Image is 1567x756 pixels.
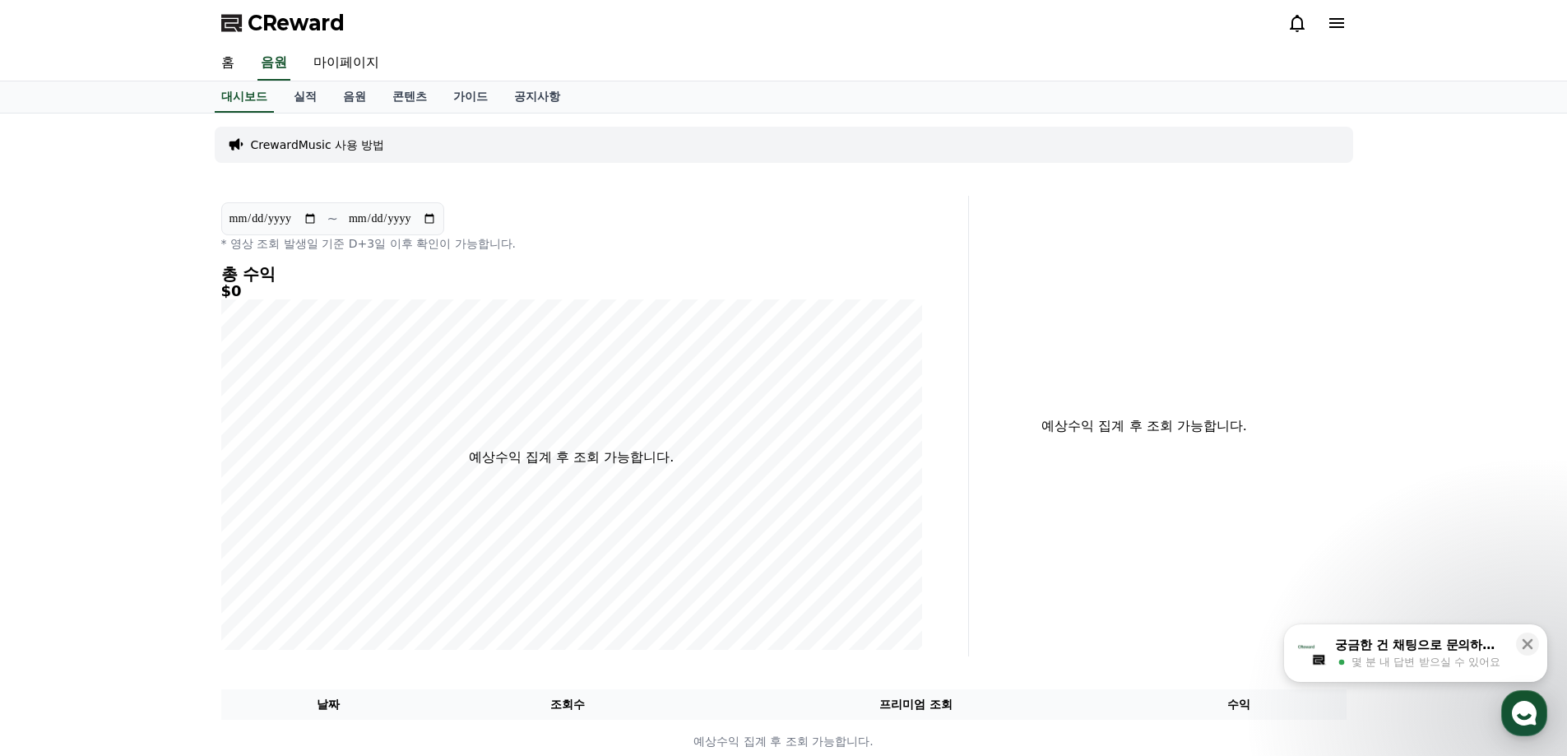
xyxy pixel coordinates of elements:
[248,10,345,36] span: CReward
[330,81,379,113] a: 음원
[700,689,1132,720] th: 프리미엄 조회
[221,283,922,299] h5: $0
[1132,689,1347,720] th: 수익
[300,46,392,81] a: 마이페이지
[215,81,274,113] a: 대시보드
[221,265,922,283] h4: 총 수익
[280,81,330,113] a: 실적
[469,448,674,467] p: 예상수익 집계 후 조회 가능합니다.
[221,689,436,720] th: 날짜
[251,137,385,153] a: CrewardMusic 사용 방법
[435,689,699,720] th: 조회수
[982,416,1307,436] p: 예상수익 집계 후 조회 가능합니다.
[257,46,290,81] a: 음원
[221,10,345,36] a: CReward
[501,81,573,113] a: 공지사항
[327,209,338,229] p: ~
[379,81,440,113] a: 콘텐츠
[222,733,1346,750] p: 예상수익 집계 후 조회 가능합니다.
[440,81,501,113] a: 가이드
[208,46,248,81] a: 홈
[221,235,922,252] p: * 영상 조회 발생일 기준 D+3일 이후 확인이 가능합니다.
